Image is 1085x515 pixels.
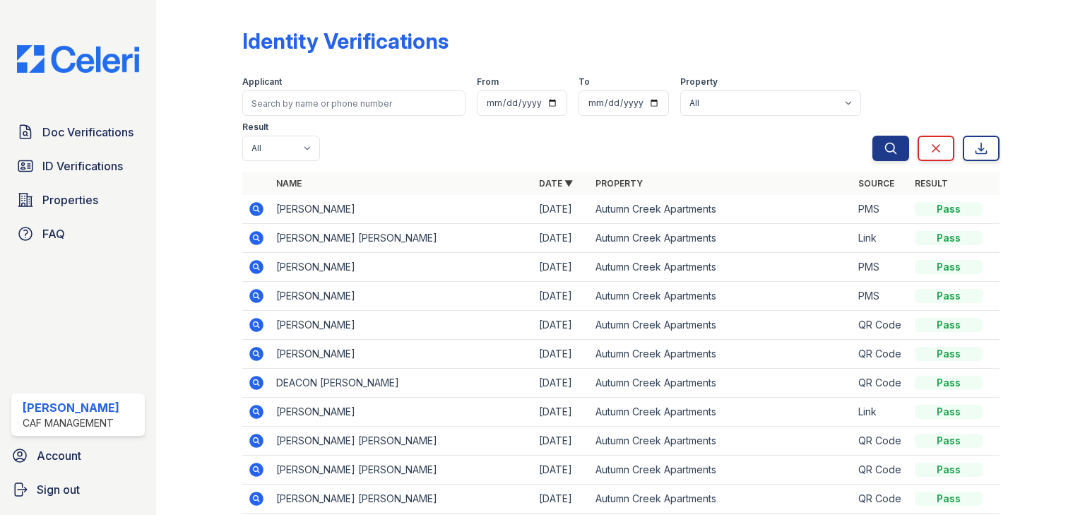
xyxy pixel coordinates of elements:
td: [DATE] [533,427,590,456]
td: QR Code [853,456,909,485]
td: Link [853,224,909,253]
td: [PERSON_NAME] [271,282,533,311]
td: [PERSON_NAME] [PERSON_NAME] [271,224,533,253]
td: [PERSON_NAME] [271,398,533,427]
a: Account [6,442,150,470]
div: Pass [915,405,983,419]
span: Sign out [37,481,80,498]
td: Autumn Creek Apartments [590,340,853,369]
a: Name [276,178,302,189]
td: DEACON [PERSON_NAME] [271,369,533,398]
div: Pass [915,260,983,274]
td: QR Code [853,369,909,398]
span: Properties [42,191,98,208]
label: Applicant [242,76,282,88]
div: [PERSON_NAME] [23,399,119,416]
td: [DATE] [533,340,590,369]
td: Autumn Creek Apartments [590,456,853,485]
td: [DATE] [533,311,590,340]
td: [PERSON_NAME] [PERSON_NAME] [271,485,533,514]
div: Pass [915,492,983,506]
td: [PERSON_NAME] [271,311,533,340]
img: CE_Logo_Blue-a8612792a0a2168367f1c8372b55b34899dd931a85d93a1a3d3e32e68fde9ad4.png [6,45,150,73]
td: [DATE] [533,369,590,398]
span: Doc Verifications [42,124,134,141]
div: Pass [915,202,983,216]
a: Sign out [6,475,150,504]
label: From [477,76,499,88]
input: Search by name or phone number [242,90,466,116]
td: QR Code [853,427,909,456]
span: FAQ [42,225,65,242]
span: ID Verifications [42,158,123,174]
td: [DATE] [533,456,590,485]
td: [DATE] [533,282,590,311]
div: Pass [915,376,983,390]
td: [DATE] [533,398,590,427]
td: PMS [853,282,909,311]
a: FAQ [11,220,145,248]
td: QR Code [853,485,909,514]
td: QR Code [853,311,909,340]
a: Doc Verifications [11,118,145,146]
td: Autumn Creek Apartments [590,398,853,427]
div: Pass [915,463,983,477]
td: Link [853,398,909,427]
td: Autumn Creek Apartments [590,369,853,398]
td: [PERSON_NAME] [271,253,533,282]
div: Pass [915,289,983,303]
td: Autumn Creek Apartments [590,195,853,224]
td: Autumn Creek Apartments [590,427,853,456]
td: [PERSON_NAME] [PERSON_NAME] [271,427,533,456]
div: Pass [915,318,983,332]
td: Autumn Creek Apartments [590,253,853,282]
td: [DATE] [533,224,590,253]
a: ID Verifications [11,152,145,180]
div: CAF Management [23,416,119,430]
div: Identity Verifications [242,28,449,54]
td: [DATE] [533,195,590,224]
label: To [579,76,590,88]
a: Properties [11,186,145,214]
div: Pass [915,347,983,361]
label: Result [242,122,268,133]
td: [PERSON_NAME] [271,195,533,224]
td: [DATE] [533,485,590,514]
td: [DATE] [533,253,590,282]
div: Pass [915,231,983,245]
span: Account [37,447,81,464]
td: Autumn Creek Apartments [590,224,853,253]
td: QR Code [853,340,909,369]
td: [PERSON_NAME] [PERSON_NAME] [271,456,533,485]
td: Autumn Creek Apartments [590,311,853,340]
label: Property [680,76,718,88]
a: Property [595,178,643,189]
td: PMS [853,195,909,224]
td: [PERSON_NAME] [271,340,533,369]
a: Date ▼ [539,178,573,189]
td: PMS [853,253,909,282]
div: Pass [915,434,983,448]
a: Source [858,178,894,189]
td: Autumn Creek Apartments [590,282,853,311]
a: Result [915,178,948,189]
td: Autumn Creek Apartments [590,485,853,514]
